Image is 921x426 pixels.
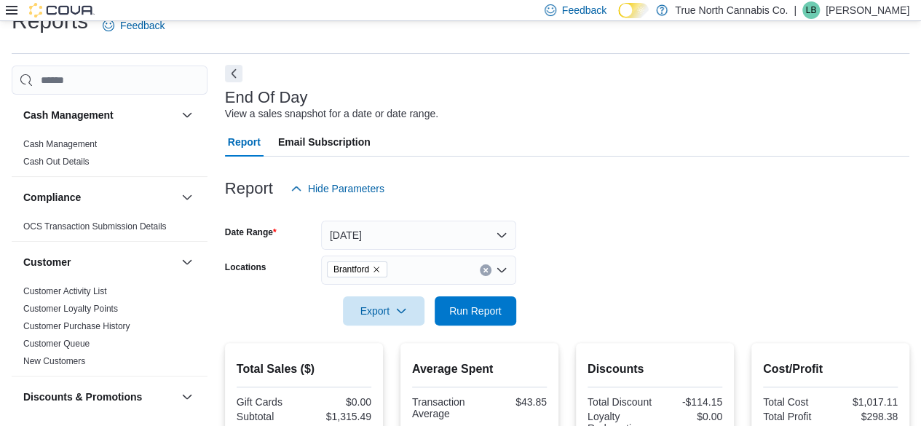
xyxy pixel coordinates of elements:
div: Transaction Average [412,396,477,419]
h3: Cash Management [23,108,114,122]
span: Feedback [120,18,165,33]
span: Customer Activity List [23,285,107,297]
a: New Customers [23,356,85,366]
div: $43.85 [482,396,547,408]
span: Customer Purchase History [23,320,130,332]
span: Brantford [327,261,387,277]
a: OCS Transaction Submission Details [23,221,167,232]
h3: Compliance [23,190,81,205]
span: Cash Out Details [23,156,90,167]
span: New Customers [23,355,85,367]
h3: Discounts & Promotions [23,390,142,404]
button: Discounts & Promotions [23,390,175,404]
a: Customer Loyalty Points [23,304,118,314]
h2: Total Sales ($) [237,360,371,378]
h3: Customer [23,255,71,269]
a: Customer Purchase History [23,321,130,331]
button: Run Report [435,296,516,326]
div: $0.00 [657,411,722,422]
div: Subtotal [237,411,301,422]
h2: Average Spent [412,360,547,378]
div: $0.00 [307,396,371,408]
button: Remove Brantford from selection in this group [372,265,381,274]
span: Customer Loyalty Points [23,303,118,315]
a: Customer Activity List [23,286,107,296]
div: View a sales snapshot for a date or date range. [225,106,438,122]
button: Clear input [480,264,491,276]
label: Date Range [225,226,277,238]
a: Cash Management [23,139,97,149]
div: Total Cost [763,396,828,408]
span: Dark Mode [618,18,619,19]
p: True North Cannabis Co. [675,1,788,19]
button: Customer [23,255,175,269]
button: Hide Parameters [285,174,390,203]
span: LB [806,1,817,19]
div: Total Profit [763,411,828,422]
button: [DATE] [321,221,516,250]
img: Cova [29,3,95,17]
div: Cash Management [12,135,207,176]
h2: Cost/Profit [763,360,898,378]
span: Feedback [562,3,606,17]
button: Discounts & Promotions [178,388,196,406]
span: Report [228,127,261,157]
div: -$114.15 [657,396,722,408]
button: Next [225,65,242,82]
a: Cash Out Details [23,157,90,167]
h3: Report [225,180,273,197]
div: Compliance [12,218,207,241]
div: Lori Burns [802,1,820,19]
span: Cash Management [23,138,97,150]
span: Brantford [333,262,369,277]
span: Run Report [449,304,502,318]
button: Cash Management [178,106,196,124]
button: Cash Management [23,108,175,122]
p: | [794,1,797,19]
h3: End Of Day [225,89,308,106]
a: Customer Queue [23,339,90,349]
h1: Reports [12,7,88,36]
div: $298.38 [833,411,898,422]
span: Export [352,296,416,326]
input: Dark Mode [618,3,649,18]
div: Customer [12,283,207,376]
button: Customer [178,253,196,271]
button: Compliance [178,189,196,206]
div: $1,017.11 [833,396,898,408]
div: Total Discount [588,396,652,408]
button: Open list of options [496,264,507,276]
button: Compliance [23,190,175,205]
div: Gift Cards [237,396,301,408]
span: Email Subscription [278,127,371,157]
label: Locations [225,261,266,273]
a: Feedback [97,11,170,40]
h2: Discounts [588,360,722,378]
button: Export [343,296,424,326]
div: $1,315.49 [307,411,371,422]
span: Customer Queue [23,338,90,350]
p: [PERSON_NAME] [826,1,909,19]
span: Hide Parameters [308,181,384,196]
